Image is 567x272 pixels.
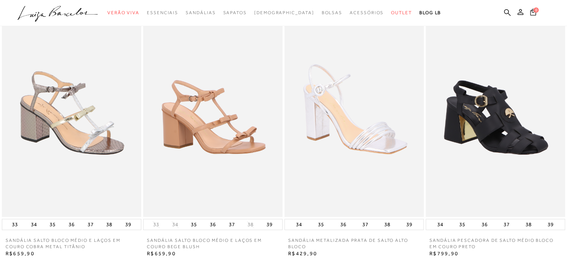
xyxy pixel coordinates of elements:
[294,219,304,230] button: 34
[419,10,441,15] span: BLOG LB
[284,8,424,217] img: SANDÁLIA METALIZADA PRATA DE SALTO ALTO BLOCO
[426,8,565,217] img: SANDÁLIA PESCADORA DE SALTO MÉDIO BLOCO EM COURO PRETO
[528,8,538,18] button: 0
[284,237,424,250] a: SANDÁLIA METALIZADA PRATA DE SALTO ALTO BLOCO
[533,7,539,13] span: 0
[147,250,176,256] span: R$659,90
[107,10,139,15] span: Verão Viva
[186,10,215,15] span: Sandálias
[264,219,275,230] button: 39
[104,219,114,230] button: 38
[350,10,384,15] span: Acessórios
[545,219,556,230] button: 39
[227,219,237,230] button: 37
[147,10,178,15] span: Essenciais
[254,10,314,15] span: [DEMOGRAPHIC_DATA]
[435,219,445,230] button: 34
[107,6,139,20] a: noSubCategoriesText
[170,221,180,228] button: 34
[501,219,512,230] button: 37
[391,10,412,15] span: Outlet
[350,6,384,20] a: noSubCategoriesText
[288,250,317,256] span: R$429,90
[147,6,178,20] a: noSubCategoriesText
[523,219,534,230] button: 38
[316,219,326,230] button: 35
[404,219,415,230] button: 39
[419,6,441,20] a: BLOG LB
[85,219,96,230] button: 37
[223,10,246,15] span: Sapatos
[223,6,246,20] a: noSubCategoriesText
[479,219,489,230] button: 36
[6,250,35,256] span: R$659,90
[143,237,283,250] a: SANDÁLIA SALTO BLOCO MÉDIO E LAÇOS EM COURO BEGE BLUSH
[66,219,77,230] button: 36
[2,8,141,217] img: SANDÁLIA SALTO BLOCO MÉDIO E LAÇOS EM COURO COBRA METAL TITÂNIO
[360,219,371,230] button: 37
[382,219,393,230] button: 38
[254,6,314,20] a: noSubCategoriesText
[457,219,467,230] button: 35
[391,6,412,20] a: noSubCategoriesText
[245,221,256,228] button: 38
[321,6,342,20] a: noSubCategoriesText
[189,219,199,230] button: 35
[29,219,39,230] button: 34
[151,221,161,228] button: 33
[143,8,283,217] img: SANDÁLIA SALTO BLOCO MÉDIO E LAÇOS EM COURO BEGE BLUSH
[208,219,218,230] button: 36
[429,250,459,256] span: R$799,90
[47,219,58,230] button: 35
[426,237,565,250] a: SANDÁLIA PESCADORA DE SALTO MÉDIO BLOCO EM COURO PRETO
[2,237,141,250] a: SANDÁLIA SALTO BLOCO MÉDIO E LAÇOS EM COURO COBRA METAL TITÂNIO
[321,10,342,15] span: Bolsas
[186,6,215,20] a: noSubCategoriesText
[338,219,348,230] button: 36
[10,219,20,230] button: 33
[123,219,133,230] button: 39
